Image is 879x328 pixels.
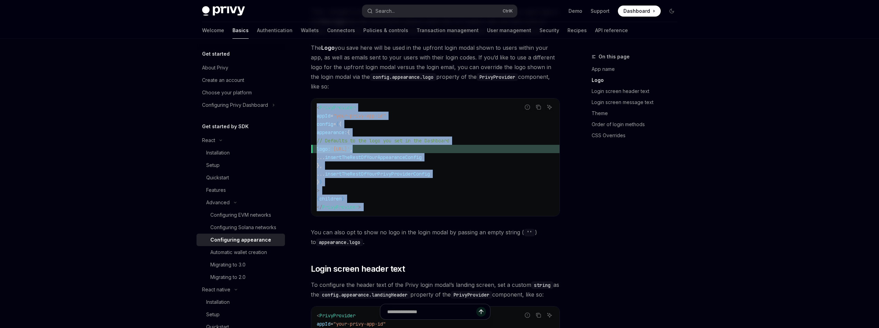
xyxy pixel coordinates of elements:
a: Logo [592,75,683,86]
div: Installation [206,149,230,157]
button: Open search [362,5,517,17]
a: Choose your platform [197,86,285,99]
span: < [317,104,319,111]
a: Policies & controls [363,22,408,39]
code: config.appearance.logo [370,73,436,81]
span: > [317,187,319,194]
span: = [331,113,333,119]
a: Order of login methods [592,119,683,130]
a: Login screen header text [592,86,683,97]
img: dark logo [202,6,245,16]
span: appearance: [317,129,347,135]
h5: Get started [202,50,230,58]
div: Advanced [206,198,230,207]
span: insertTheRestOfYourPrivyProviderConfig [325,171,430,177]
div: React native [202,285,230,294]
span: { [336,121,339,127]
strong: Logo [321,44,335,51]
span: ... [317,154,325,160]
span: PrivyProvider [322,204,358,210]
div: Installation [206,298,230,306]
button: Send message [476,307,486,317]
span: // Defaults to the logo you set in the Dashboard [317,138,449,144]
button: Toggle React native section [197,283,285,296]
code: PrivyProvider [451,291,492,299]
a: CSS Overrides [592,130,683,141]
button: Ask AI [545,103,554,112]
span: Ctrl K [503,8,513,14]
span: On this page [599,53,630,61]
a: Setup [197,159,285,171]
div: Configuring appearance [210,236,271,244]
span: { [317,196,319,202]
a: App name [592,64,683,75]
a: Transaction management [417,22,479,39]
div: Quickstart [206,174,229,182]
span: , [350,146,353,152]
input: Ask a question... [387,304,476,319]
button: Toggle Advanced section [197,196,285,209]
span: } [317,179,319,185]
span: { [339,121,342,127]
code: string [531,281,553,289]
a: Recipes [567,22,587,39]
span: You can also opt to show no logo in the login modal by passing an empty string ( ) to . [311,227,560,247]
a: Dashboard [618,6,661,17]
div: Setup [206,310,220,319]
button: Copy the contents from the code block [534,103,543,112]
div: Setup [206,161,220,169]
div: About Privy [202,64,228,72]
span: Login screen header text [311,263,405,274]
code: '' [524,229,535,236]
span: } [319,179,322,185]
a: User management [487,22,531,39]
a: Demo [569,8,582,15]
span: appId [317,113,331,119]
span: }, [317,162,322,169]
span: children [319,196,342,202]
a: Wallets [301,22,319,39]
div: Migrating to 2.0 [210,273,246,281]
span: { [347,129,350,135]
span: '[URL]' [331,146,350,152]
a: Setup [197,308,285,321]
a: Automatic wallet creation [197,246,285,259]
a: Features [197,184,285,196]
span: insertTheRestOfYourAppearanceConfig [325,154,422,160]
a: Authentication [257,22,293,39]
a: About Privy [197,62,285,74]
a: Support [591,8,610,15]
a: Configuring appearance [197,234,285,246]
div: Automatic wallet creation [210,248,267,256]
div: Configuring Solana networks [210,223,276,232]
span: } [342,196,344,202]
a: Migrating to 3.0 [197,259,285,271]
h5: Get started by SDK [202,122,249,131]
a: Configuring EVM networks [197,209,285,221]
a: Login screen message text [592,97,683,108]
a: Basics [232,22,249,39]
div: Migrating to 3.0 [210,261,246,269]
button: Toggle Configuring Privy Dashboard section [197,99,285,111]
span: "your-privy-app-id" [333,113,386,119]
div: Configuring EVM networks [210,211,271,219]
a: Migrating to 2.0 [197,271,285,283]
button: Toggle dark mode [666,6,677,17]
code: appearance.logo [316,238,363,246]
a: Quickstart [197,171,285,184]
span: config [317,121,333,127]
a: Welcome [202,22,224,39]
span: To configure the header text of the Privy login modal’s landing screen, set a custom as the prope... [311,280,560,299]
div: Configuring Privy Dashboard [202,101,268,109]
div: Search... [375,7,395,15]
div: Choose your platform [202,88,252,97]
span: Dashboard [623,8,650,15]
a: Connectors [327,22,355,39]
a: Installation [197,296,285,308]
a: Security [539,22,559,39]
div: React [202,136,215,144]
span: ... [317,171,325,177]
code: PrivyProvider [477,73,518,81]
span: </ [317,204,322,210]
span: > [358,204,361,210]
